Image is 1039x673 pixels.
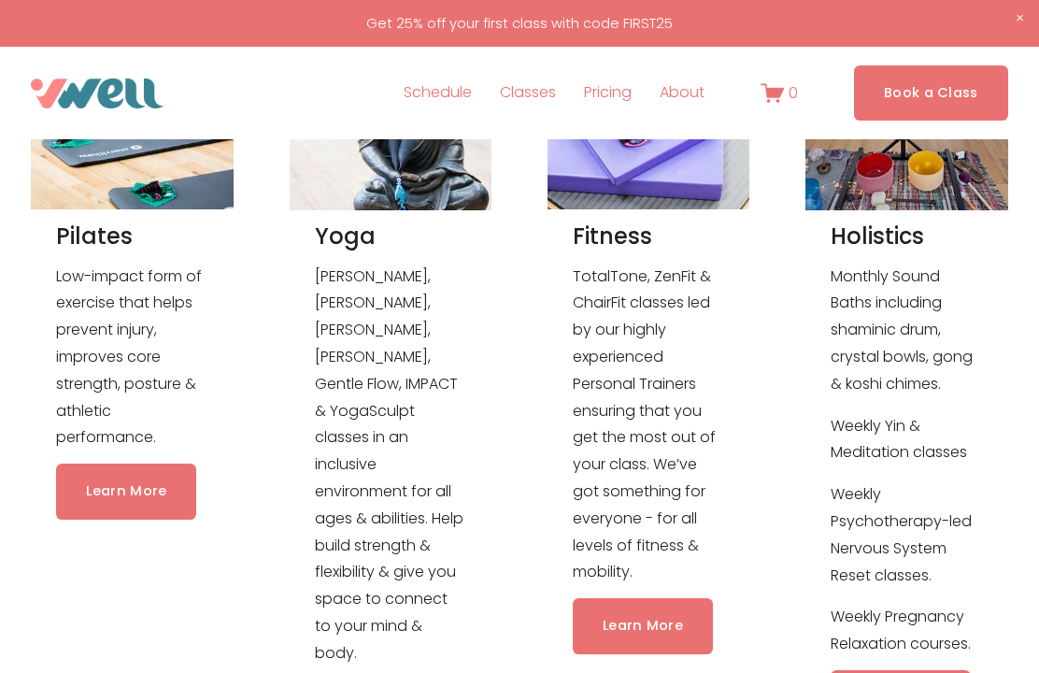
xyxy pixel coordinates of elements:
[56,464,196,519] a: Learn More
[831,481,982,589] p: Weekly Psychotherapy-led Nervous System Reset classes.
[56,264,207,452] p: Low-impact form of exercise that helps prevent injury, improves core strength, posture & athletic...
[660,79,705,107] span: About
[404,79,472,108] a: Schedule
[573,222,724,251] h2: Fitness
[584,79,632,108] a: Pricing
[500,79,556,108] a: folder dropdown
[573,598,713,653] a: Learn More
[761,81,798,105] a: 0 items in cart
[315,222,466,251] h2: Yoga
[831,413,982,467] p: Weekly Yin & Meditation classes
[31,79,164,108] img: VWell
[854,65,1008,121] a: Book a Class
[831,264,982,398] p: Monthly Sound Baths including shaminic drum, crystal bowls, gong & koshi chimes.
[660,79,705,108] a: folder dropdown
[831,222,982,251] h2: Holistics
[315,264,466,667] p: [PERSON_NAME], [PERSON_NAME], [PERSON_NAME], [PERSON_NAME], Gentle Flow, IMPACT & YogaSculpt clas...
[500,79,556,107] span: Classes
[789,82,798,104] span: 0
[56,222,207,251] h2: Pilates
[573,264,724,587] p: TotalTone, ZenFit & ChairFit classes led by our highly experienced Personal Trainers ensuring tha...
[831,604,982,658] p: Weekly Pregnancy Relaxation courses.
